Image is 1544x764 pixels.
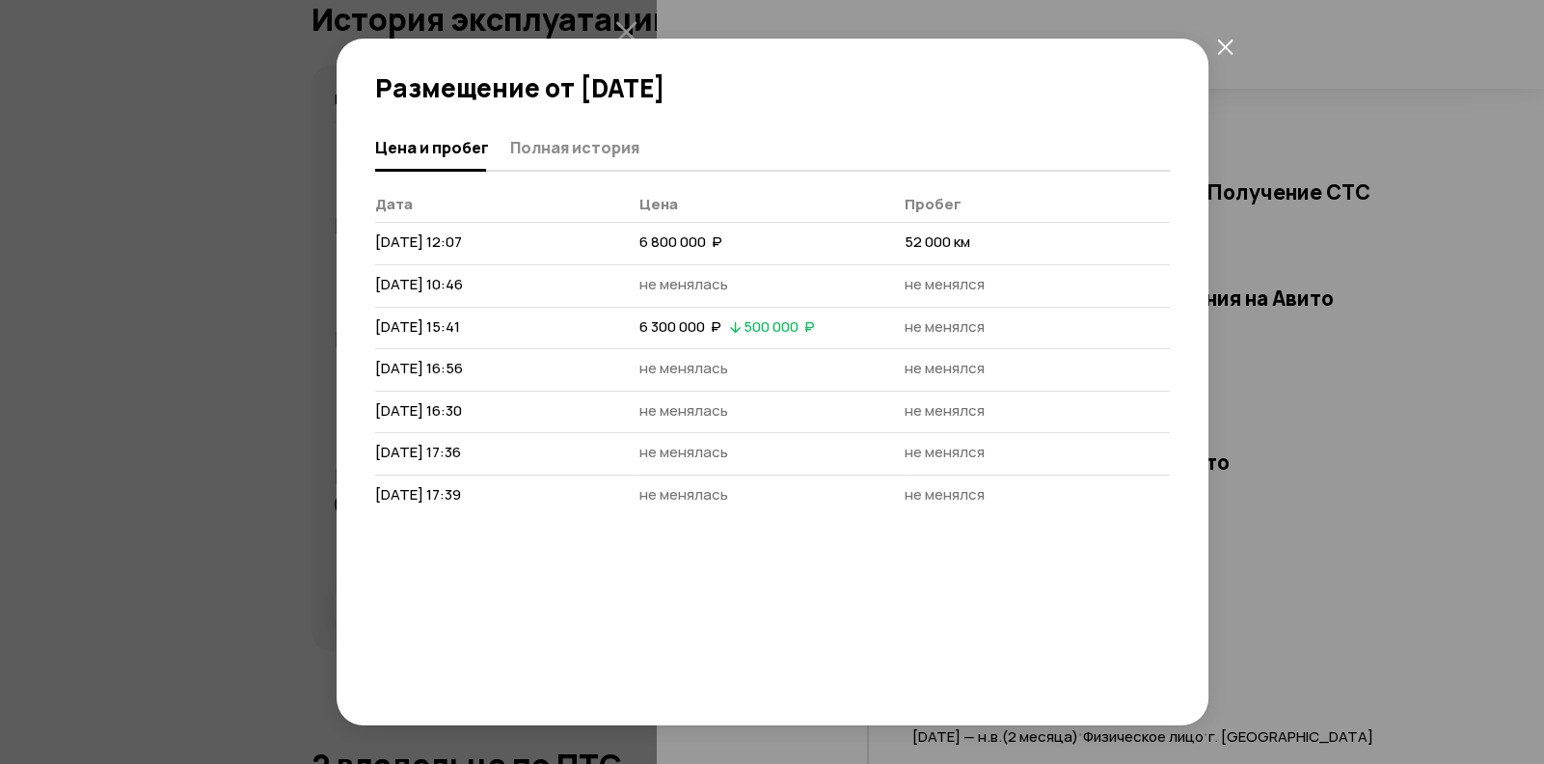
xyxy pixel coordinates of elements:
span: Дата [375,194,413,214]
span: 6 800 000 ₽ [639,232,722,252]
span: не менялся [905,484,985,505]
span: Цена и пробег [375,138,489,157]
span: не менялась [639,484,728,505]
span: [DATE] 16:30 [375,400,462,421]
span: не менялся [905,358,985,378]
span: Цена [639,194,678,214]
span: 500 000 ₽ [744,316,815,337]
span: [DATE] 17:36 [375,442,461,462]
span: Пробег [905,194,962,214]
span: [DATE] 17:39 [375,484,461,505]
span: не менялся [905,274,985,294]
span: [DATE] 12:07 [375,232,462,252]
span: [DATE] 10:46 [375,274,463,294]
span: не менялась [639,358,728,378]
span: не менялся [905,400,985,421]
span: не менялась [639,400,728,421]
span: не менялась [639,442,728,462]
span: Полная история [510,138,639,157]
span: не менялся [905,442,985,462]
span: 52 000 км [905,232,970,252]
span: [DATE] 16:56 [375,358,463,378]
button: закрыть [1208,29,1243,64]
span: не менялась [639,274,728,294]
h2: Размещение от [DATE] [375,73,1170,102]
span: [DATE] 15:41 [375,316,460,337]
span: 6 300 000 ₽ [639,316,721,337]
span: не менялся [905,316,985,337]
